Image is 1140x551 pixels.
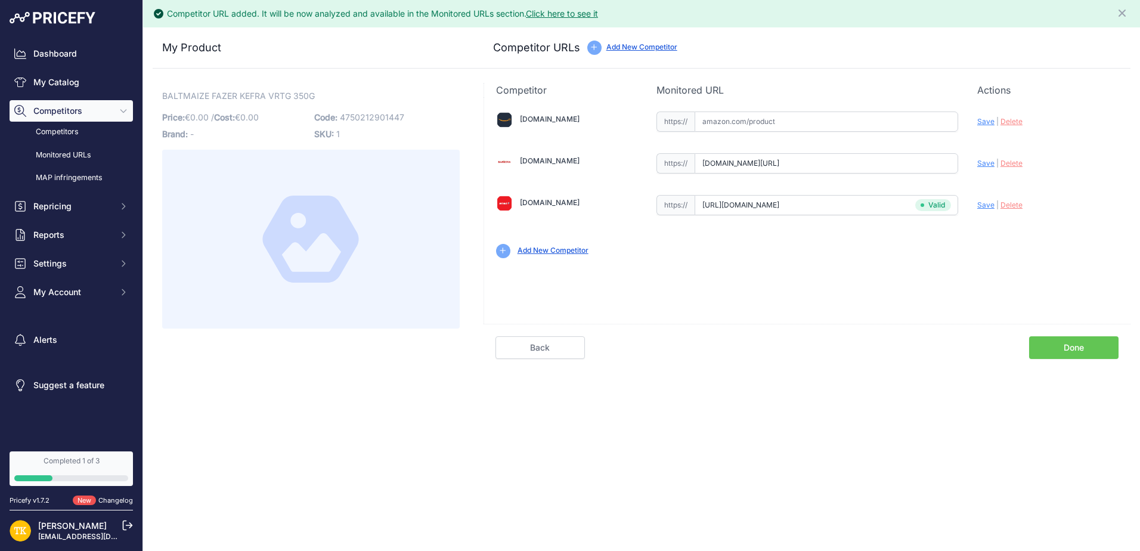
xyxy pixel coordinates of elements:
span: Delete [1000,200,1023,209]
a: [DOMAIN_NAME] [520,114,580,123]
span: Delete [1000,159,1023,168]
span: | [996,159,999,168]
input: barbora.lv/product [695,153,958,174]
span: Settings [33,258,111,270]
a: MAP infringements [10,168,133,188]
span: Brand: [162,129,188,139]
div: Completed 1 of 3 [14,456,128,466]
span: - [190,129,194,139]
div: Pricefy v1.7.2 [10,496,49,506]
span: | [996,200,999,209]
span: 1 [336,129,340,139]
button: My Account [10,281,133,303]
p: € [162,109,307,126]
a: Competitors [10,122,133,143]
nav: Sidebar [10,43,133,437]
button: Reports [10,224,133,246]
div: Competitor URL added. It will be now analyzed and available in the Monitored URLs section. [167,8,598,20]
span: / € [211,112,259,122]
a: Monitored URLs [10,145,133,166]
span: New [73,496,96,506]
h3: My Product [162,39,460,56]
span: Reports [33,229,111,241]
a: [EMAIL_ADDRESS][DOMAIN_NAME] [38,532,163,541]
a: Dashboard [10,43,133,64]
a: Alerts [10,329,133,351]
span: https:// [656,153,695,174]
input: amazon.com/product [695,112,958,132]
span: Save [977,200,995,209]
span: https:// [656,195,695,215]
a: [DOMAIN_NAME] [520,156,580,165]
span: BALTMAIZE FAZER KEFRA VRTG 350G [162,88,315,103]
button: Close [1116,5,1130,19]
a: [PERSON_NAME] [38,521,107,531]
a: Back [495,336,585,359]
h3: Competitor URLs [493,39,580,56]
button: Competitors [10,100,133,122]
a: [DOMAIN_NAME] [520,198,580,207]
p: Monitored URL [656,83,958,97]
a: My Catalog [10,72,133,93]
a: Add New Competitor [518,246,588,255]
span: https:// [656,112,695,132]
span: Code: [314,112,337,122]
a: Changelog [98,496,133,504]
span: Cost: [214,112,235,122]
span: SKU: [314,129,334,139]
span: | [996,117,999,126]
a: Click here to see it [526,8,598,18]
button: Repricing [10,196,133,217]
span: 0.00 [240,112,259,122]
a: Completed 1 of 3 [10,451,133,486]
a: Add New Competitor [606,42,677,51]
a: Suggest a feature [10,374,133,396]
span: Competitors [33,105,111,117]
span: Save [977,159,995,168]
input: rimi.lv/product [695,195,958,215]
span: Delete [1000,117,1023,126]
span: My Account [33,286,111,298]
span: Price: [162,112,185,122]
span: 4750212901447 [340,112,404,122]
p: Competitor [496,83,637,97]
a: Done [1029,336,1119,359]
span: Repricing [33,200,111,212]
span: 0.00 [190,112,209,122]
p: Actions [977,83,1119,97]
span: Save [977,117,995,126]
img: Pricefy Logo [10,12,95,24]
button: Settings [10,253,133,274]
